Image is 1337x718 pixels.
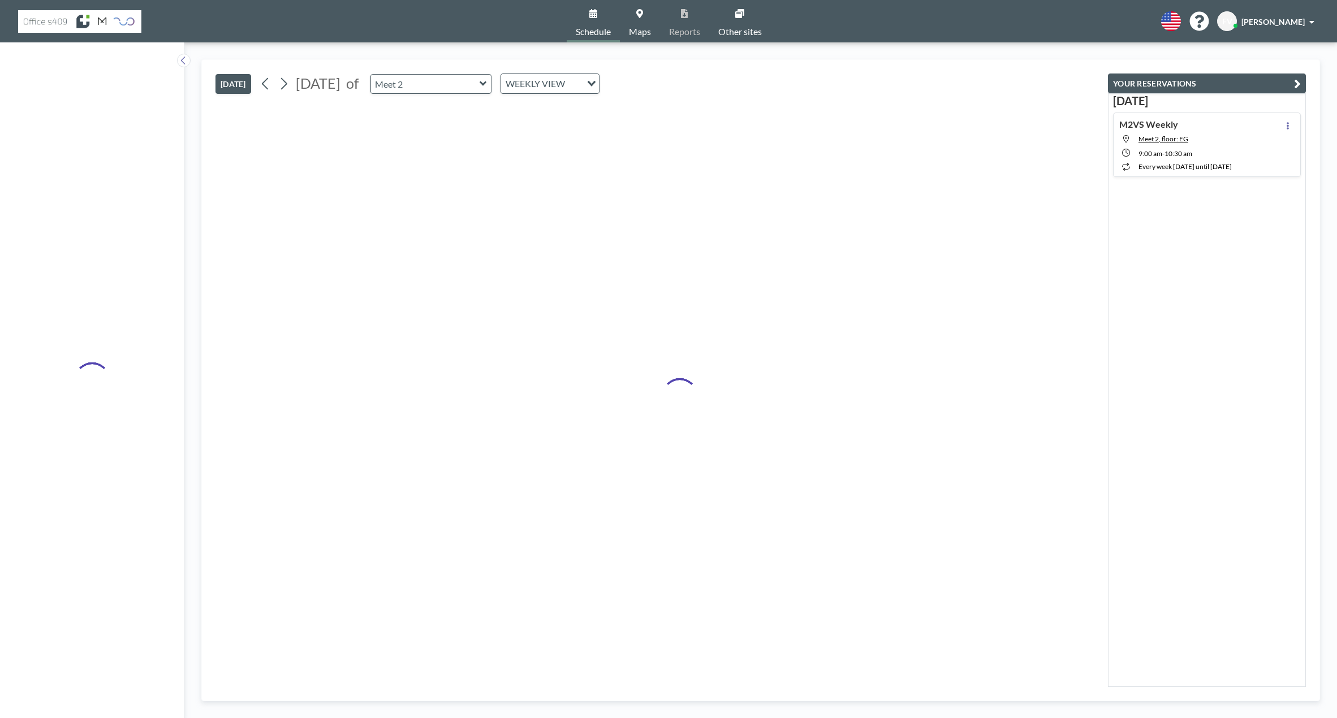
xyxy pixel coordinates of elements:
[215,74,251,94] button: [DATE]
[669,27,700,36] span: Reports
[1138,135,1188,143] span: Meet 2, floor: EG
[371,75,480,93] input: Meet 2
[503,76,567,91] span: WEEKLY VIEW
[1241,17,1305,27] span: [PERSON_NAME]
[568,76,580,91] input: Search for option
[718,27,762,36] span: Other sites
[1108,73,1306,93] button: YOUR RESERVATIONS
[1165,149,1192,158] span: 10:30 AM
[1113,94,1301,108] h3: [DATE]
[1119,119,1178,130] h4: M2VS Weekly
[1162,149,1165,158] span: -
[1138,149,1162,158] span: 9:00 AM
[296,75,340,92] span: [DATE]
[1222,16,1232,27] span: FV
[629,27,651,36] span: Maps
[1138,162,1232,171] span: every week [DATE] until [DATE]
[576,27,611,36] span: Schedule
[346,75,359,92] span: of
[18,10,141,33] img: organization-logo
[501,74,599,93] div: Search for option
